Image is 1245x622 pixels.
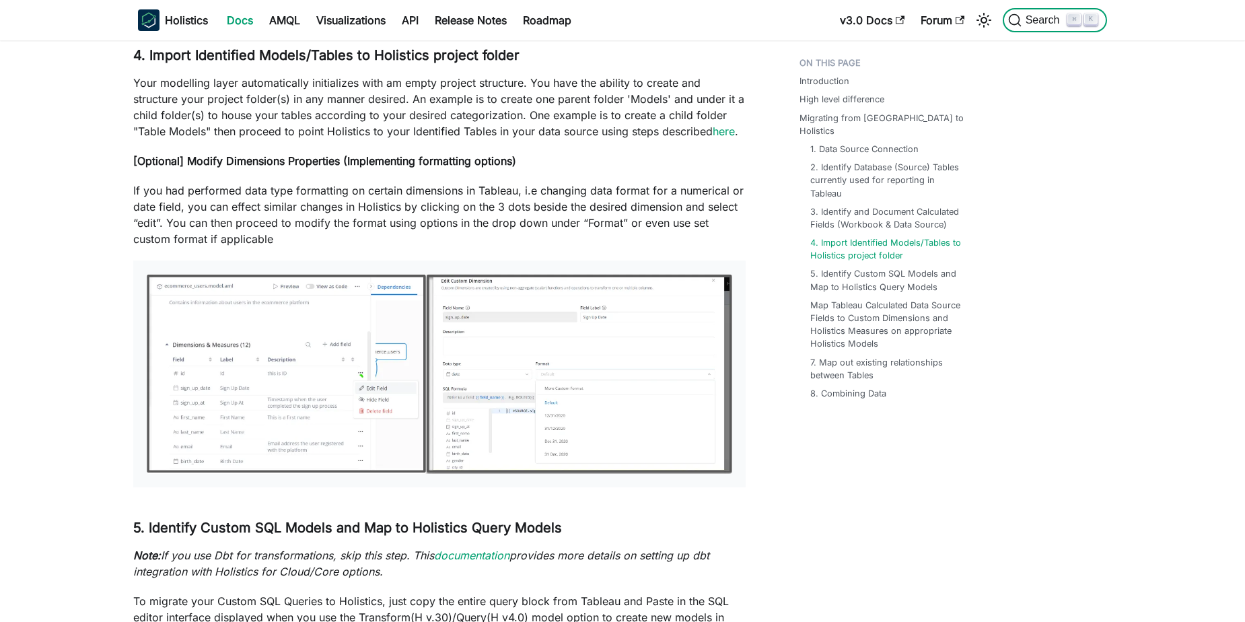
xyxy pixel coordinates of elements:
kbd: K [1084,13,1098,26]
a: Release Notes [427,9,515,31]
a: v3.0 Docs [832,9,913,31]
p: If you had performed data type formatting on certain dimensions in Tableau, i.e changing data for... [133,182,746,247]
b: Holistics [165,12,208,28]
button: Switch between dark and light mode (currently light mode) [973,9,995,31]
a: 2. Identify Database (Source) Tables currently used for reporting in Tableau [810,161,968,200]
a: documentation [434,549,509,562]
a: 4. Import Identified Models/Tables to Holistics project folder [810,236,968,262]
a: Docs [219,9,261,31]
a: 7. Map out existing relationships between Tables [810,356,968,382]
kbd: ⌘ [1067,13,1081,26]
a: Forum [913,9,972,31]
a: HolisticsHolistics [138,9,208,31]
a: 3. Identify and Document Calculated Fields (Workbook & Data Source) [810,205,968,231]
a: 5. Identify Custom SQL Models and Map to Holistics Query Models [810,267,968,293]
a: Visualizations [308,9,394,31]
a: High level difference [799,93,884,106]
a: 1. Data Source Connection [810,143,919,155]
a: here [713,125,735,138]
h3: 4. Import Identified Models/Tables to Holistics project folder [133,47,746,64]
button: Search (Command+K) [1003,8,1107,32]
h3: 5. Identify Custom SQL Models and Map to Holistics Query Models [133,520,746,537]
a: Migrating from [GEOGRAPHIC_DATA] to Holistics [799,112,973,137]
span: Search [1022,14,1068,26]
a: AMQL [261,9,308,31]
a: Map Tableau Calculated Data Source Fields to Custom Dimensions and Holistics Measures on appropri... [810,299,968,351]
strong: [Optional] Modify Dimensions Properties (Implementing formatting options) [133,154,516,168]
em: If you use Dbt for transformations, skip this step. This provides more details on setting up dbt ... [133,549,709,578]
a: API [394,9,427,31]
a: Introduction [799,75,849,88]
a: 8. Combining Data [810,387,886,400]
a: Roadmap [515,9,579,31]
img: Holistics [138,9,159,31]
strong: Note: [133,549,161,562]
p: Your modelling layer automatically initializes with am empty project structure. You have the abil... [133,75,746,139]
